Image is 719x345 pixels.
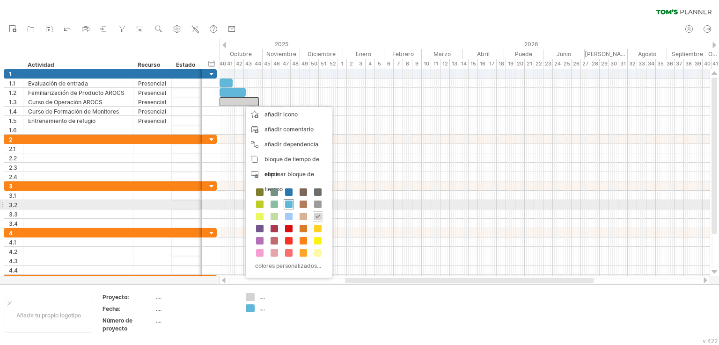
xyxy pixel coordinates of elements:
font: 25 [564,60,570,67]
font: 3.4 [9,220,18,227]
font: 3 [9,183,13,190]
font: 2.1 [9,145,16,152]
font: Curso de Formación de Monitores [28,108,119,115]
font: 13 [452,60,457,67]
div: Febrero de 2026 [384,49,422,59]
font: 4.2 [9,248,17,255]
font: 10 [424,60,429,67]
font: 2026 [524,41,538,48]
font: Actividad [28,61,54,68]
font: 21 [527,60,532,67]
font: Marzo [433,50,451,57]
font: 2.2 [9,155,17,162]
font: Curso de Operación AROCS [28,99,103,106]
font: 41 [227,60,233,67]
font: 4.1 [9,239,16,246]
font: 32 [629,60,636,67]
font: Diciembre [308,50,336,57]
font: Agosto [638,50,656,57]
font: 43 [245,60,252,67]
font: 9 [415,60,418,67]
font: 33 [638,60,645,67]
font: 50 [311,60,317,67]
font: 6 [387,60,390,67]
font: 40 [220,60,226,67]
font: Junio [557,50,571,57]
font: 18 [499,60,504,67]
font: .... [156,305,161,312]
font: .... [156,317,161,324]
font: 1.1 [9,80,15,87]
font: 1.3 [9,99,17,106]
font: 11 [433,60,438,67]
font: eliminar bloque de tiempo [264,171,314,193]
font: Entrenamiento de refugio [28,117,95,124]
font: 48 [292,60,299,67]
font: 1.5 [9,117,16,124]
font: 45 [264,60,271,67]
font: 28 [592,60,598,67]
font: 4.4 [9,267,18,274]
font: 1.6 [9,127,17,134]
font: .... [259,305,265,312]
font: 22 [536,60,542,67]
font: 20 [517,60,523,67]
font: Enero [356,50,371,57]
div: Julio de 2026 [585,49,628,59]
font: 12 [442,60,448,67]
font: 5 [378,60,381,67]
div: Octubre de 2025 [220,49,263,59]
div: Abril de 2026 [463,49,504,59]
font: 1.4 [9,108,17,115]
font: 8 [406,60,409,67]
font: 1 [341,60,343,67]
font: 47 [283,60,289,67]
div: Junio de 2026 [543,49,585,59]
div: Marzo de 2026 [422,49,463,59]
font: Presencial [138,117,166,124]
font: Febrero [392,50,414,57]
font: 23 [545,60,551,67]
font: .... [156,294,161,301]
font: v 422 [703,338,718,345]
font: 7 [397,60,400,67]
font: 40 [704,60,711,67]
font: 46 [273,60,280,67]
font: 41 [712,60,718,67]
font: Estado [176,61,195,68]
font: Presencial [138,99,166,106]
font: 2.3 [9,164,17,171]
font: 39 [695,60,701,67]
font: 15 [470,60,476,67]
font: [PERSON_NAME] [585,50,631,57]
div: Diciembre de 2025 [300,49,343,59]
font: 2025 [275,41,288,48]
font: Recurso [138,61,160,68]
font: Puede [515,50,532,57]
font: Presencial [138,80,166,87]
font: Presencial [138,108,166,115]
font: 29 [601,60,608,67]
font: 37 [676,60,682,67]
font: colores personalizados... [255,262,321,269]
div: Agosto de 2026 [628,49,667,59]
font: 30 [610,60,617,67]
font: 1.2 [9,89,16,96]
font: 17 [489,60,494,67]
font: 16 [480,60,485,67]
div: Noviembre de 2025 [263,49,300,59]
font: 35 [657,60,664,67]
font: Abril [477,50,490,57]
font: 31 [620,60,626,67]
font: 3.3 [9,211,18,218]
font: 4.3 [9,258,18,265]
font: añadir icono [264,111,298,118]
font: añadir comentario [264,126,314,133]
font: .... [259,294,265,301]
font: Número de proyecto [103,317,132,332]
font: 3.1 [9,192,16,199]
div: Enero de 2026 [343,49,384,59]
font: 2 [350,60,353,67]
font: Noviembre [266,50,296,57]
font: bloque de tiempo de copia [264,156,319,178]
